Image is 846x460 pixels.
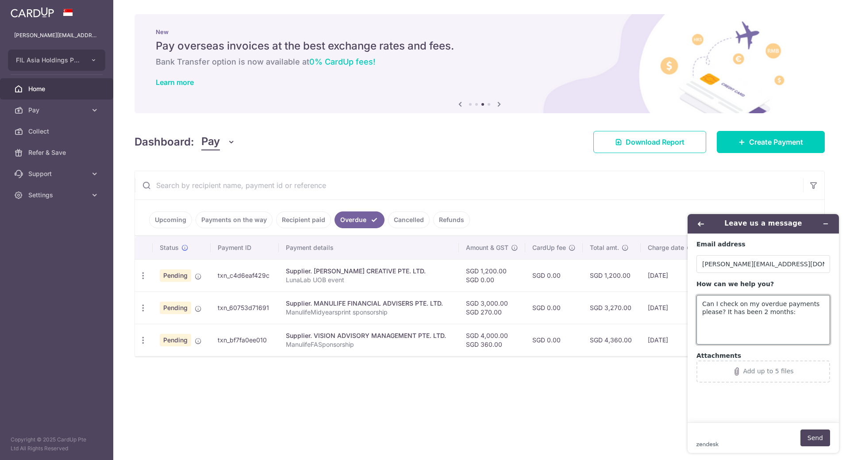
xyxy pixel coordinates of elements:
[149,211,192,228] a: Upcoming
[681,207,846,460] iframe: Find more information here
[211,259,279,291] td: txn_c4d6eaf429c
[286,340,452,349] p: ManulifeFASponsorship
[28,148,87,157] span: Refer & Save
[160,302,191,314] span: Pending
[276,211,331,228] a: Recipient paid
[459,324,525,356] td: SGD 4,000.00 SGD 360.00
[286,308,452,317] p: ManulifeMidyearsprint sponsorship
[201,134,220,150] span: Pay
[160,243,179,252] span: Status
[201,134,235,150] button: Pay
[590,243,619,252] span: Total amt.
[286,276,452,284] p: LunaLab UOB event
[286,299,452,308] div: Supplier. MANULIFE FINANCIAL ADVISERS PTE. LTD.
[388,211,430,228] a: Cancelled
[309,57,375,66] span: 0% CardUp fees!
[211,324,279,356] td: txn_bf7fa0ee010
[532,243,566,252] span: CardUp fee
[135,134,194,150] h4: Dashboard:
[593,131,706,153] a: Download Report
[135,14,825,113] img: International Invoice Banner
[28,127,87,136] span: Collect
[196,211,273,228] a: Payments on the way
[583,324,641,356] td: SGD 4,360.00
[14,31,99,40] p: [PERSON_NAME][EMAIL_ADDRESS][DOMAIN_NAME]
[20,6,38,14] span: Help
[641,291,703,324] td: [DATE]
[279,236,459,259] th: Payment details
[156,39,804,53] h5: Pay overseas invoices at the best exchange rates and fees.
[641,259,703,291] td: [DATE]
[459,259,525,291] td: SGD 1,200.00 SGD 0.00
[160,334,191,346] span: Pending
[641,324,703,356] td: [DATE]
[135,171,803,199] input: Search by recipient name, payment id or reference
[626,137,684,147] span: Download Report
[286,331,452,340] div: Supplier. VISION ADVISORY MANAGEMENT PTE. LTD.
[525,324,583,356] td: SGD 0.00
[16,56,81,65] span: FIL Asia Holdings Pte Limited
[466,243,508,252] span: Amount & GST
[28,106,87,115] span: Pay
[749,137,803,147] span: Create Payment
[156,78,194,87] a: Learn more
[28,169,87,178] span: Support
[433,211,470,228] a: Refunds
[648,243,684,252] span: Charge date
[11,7,54,18] img: CardUp
[156,28,804,35] p: New
[211,291,279,324] td: txn_60753d71691
[525,259,583,291] td: SGD 0.00
[156,57,804,67] h6: Bank Transfer option is now available at
[160,269,191,282] span: Pending
[335,211,385,228] a: Overdue
[8,50,105,71] button: FIL Asia Holdings Pte Limited
[286,267,452,276] div: Supplier. [PERSON_NAME] CREATIVE PTE. LTD.
[28,191,87,199] span: Settings
[28,84,87,93] span: Home
[717,131,825,153] a: Create Payment
[525,291,583,324] td: SGD 0.00
[583,259,641,291] td: SGD 1,200.00
[459,291,525,324] td: SGD 3,000.00 SGD 270.00
[211,236,279,259] th: Payment ID
[583,291,641,324] td: SGD 3,270.00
